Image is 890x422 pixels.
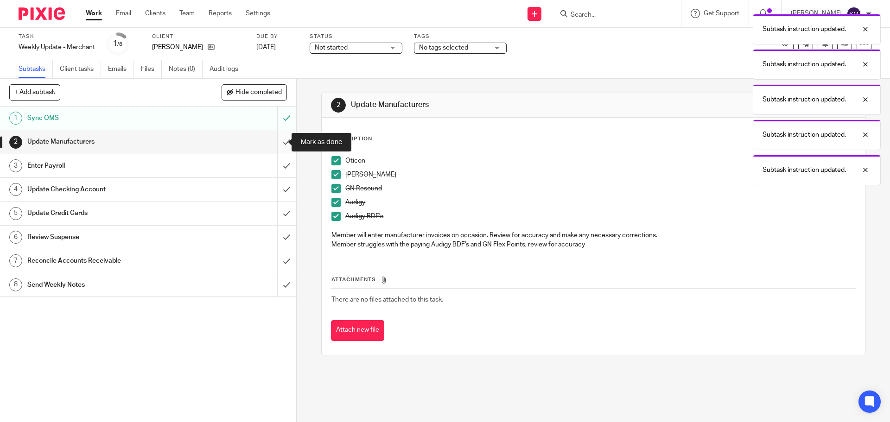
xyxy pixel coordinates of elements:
[9,183,22,196] div: 4
[27,278,188,292] h1: Send Weekly Notes
[345,170,855,179] p: [PERSON_NAME]
[27,230,188,244] h1: Review Suspense
[19,33,95,40] label: Task
[763,95,846,104] p: Subtask instruction updated.
[246,9,270,18] a: Settings
[113,38,122,49] div: 1
[169,60,203,78] a: Notes (0)
[414,33,507,40] label: Tags
[9,254,22,267] div: 7
[419,44,468,51] span: No tags selected
[345,184,855,193] p: GN Resound
[27,254,188,268] h1: Reconcile Accounts Receivable
[27,183,188,196] h1: Update Checking Account
[9,84,60,100] button: + Add subtask
[331,277,376,282] span: Attachments
[351,100,613,110] h1: Update Manufacturers
[179,9,195,18] a: Team
[222,84,287,100] button: Hide completed
[846,6,861,21] img: svg%3E
[86,9,102,18] a: Work
[763,130,846,139] p: Subtask instruction updated.
[9,278,22,291] div: 8
[9,207,22,220] div: 5
[345,198,855,207] p: Audigy
[117,42,122,47] small: /8
[19,7,65,20] img: Pixie
[27,111,188,125] h1: Sync OMS
[331,231,855,240] p: Member will enter manufacturer invoices on occasion. Review for accuracy and make any necessary c...
[9,231,22,244] div: 6
[60,60,101,78] a: Client tasks
[27,206,188,220] h1: Update Credit Cards
[256,33,298,40] label: Due by
[331,296,443,303] span: There are no files attached to this task.
[9,159,22,172] div: 3
[315,44,348,51] span: Not started
[108,60,134,78] a: Emails
[210,60,245,78] a: Audit logs
[116,9,131,18] a: Email
[331,135,372,143] p: Description
[152,33,245,40] label: Client
[345,156,855,165] p: Oticon
[152,43,203,52] p: [PERSON_NAME]
[331,240,855,249] p: Member struggles with the paying Audigy BDF's and GN Flex Points, review for accuracy
[19,43,95,52] div: Weekly Update - Merchant
[27,159,188,173] h1: Enter Payroll
[19,60,53,78] a: Subtasks
[235,89,282,96] span: Hide completed
[331,320,384,341] button: Attach new file
[763,60,846,69] p: Subtask instruction updated.
[331,98,346,113] div: 2
[27,135,188,149] h1: Update Manufacturers
[310,33,402,40] label: Status
[763,25,846,34] p: Subtask instruction updated.
[209,9,232,18] a: Reports
[141,60,162,78] a: Files
[763,165,846,175] p: Subtask instruction updated.
[9,112,22,125] div: 1
[9,136,22,149] div: 2
[145,9,165,18] a: Clients
[345,212,855,221] p: Audigy BDF's
[256,44,276,50] span: [DATE]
